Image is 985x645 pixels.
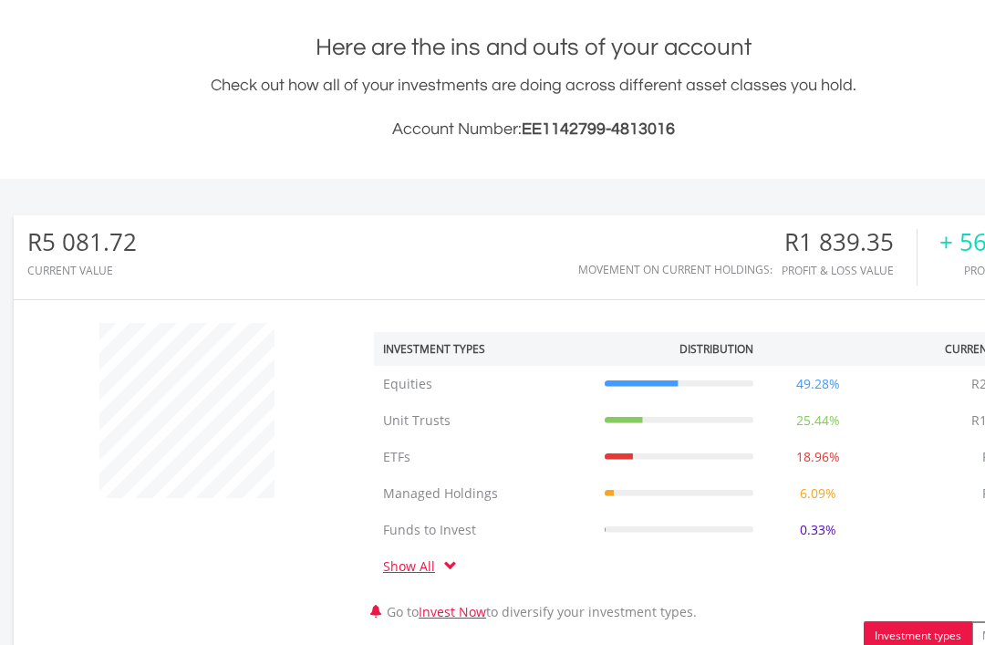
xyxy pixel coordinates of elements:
[679,341,753,357] div: Distribution
[762,402,874,439] td: 25.44%
[374,475,596,512] td: Managed Holdings
[762,439,874,475] td: 18.96%
[782,265,917,276] div: Profit & Loss Value
[374,512,596,548] td: Funds to Invest
[522,120,675,138] span: EE1142799-4813016
[782,229,917,255] div: R1 839.35
[27,265,137,276] div: CURRENT VALUE
[762,366,874,402] td: 49.28%
[374,439,596,475] td: ETFs
[578,264,772,276] div: Movement on Current Holdings:
[374,332,596,366] th: Investment Types
[374,366,596,402] td: Equities
[762,475,874,512] td: 6.09%
[762,512,874,548] td: 0.33%
[383,557,444,575] a: Show All
[419,603,486,620] a: Invest Now
[374,402,596,439] td: Unit Trusts
[27,229,137,255] div: R5 081.72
